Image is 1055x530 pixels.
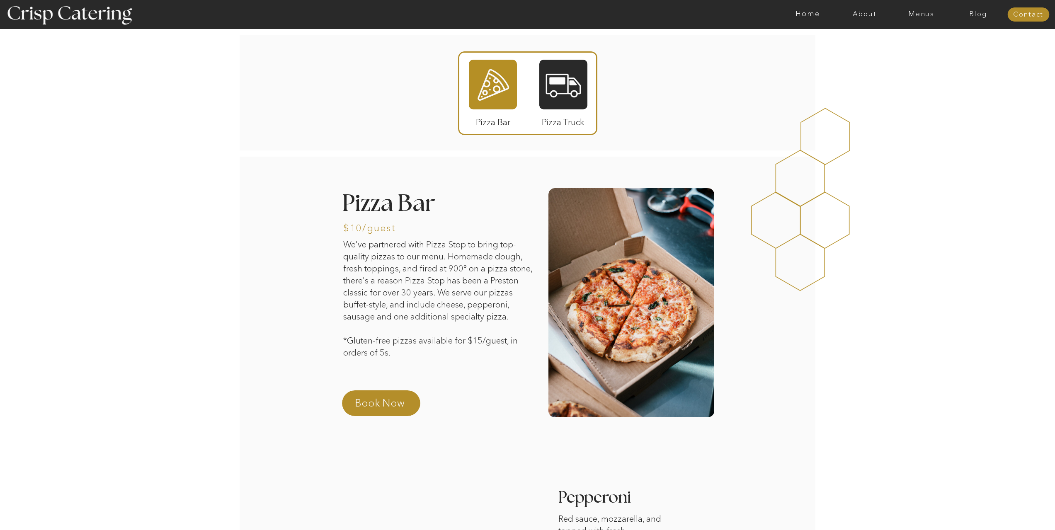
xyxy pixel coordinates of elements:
p: Pizza Bar [466,109,521,133]
a: Home [779,10,836,19]
p: Pizza Truck [536,109,591,133]
a: About [836,10,893,19]
p: We've partnered with Pizza Stop to bring top-quality pizzas to our menu. Homemade dough, fresh to... [343,239,534,362]
h3: $10/guest [343,223,462,231]
a: Blog [950,10,1006,19]
h2: Pizza Bar [342,192,495,218]
iframe: podium webchat widget bubble [972,489,1055,530]
a: Menus [893,10,950,19]
a: Book Now [355,396,428,416]
a: Contact [1007,11,1049,19]
h3: Pepperoni [558,490,709,530]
